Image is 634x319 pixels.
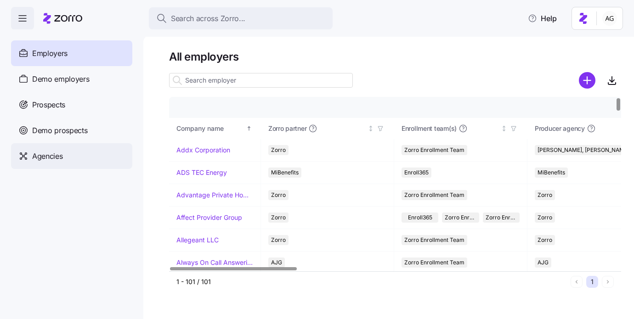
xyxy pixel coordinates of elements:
span: Zorro partner [268,124,306,133]
span: Search across Zorro... [171,13,245,24]
a: Employers [11,40,132,66]
button: Previous page [571,276,583,288]
button: Next page [602,276,614,288]
span: Zorro [538,213,552,223]
div: Not sorted [368,125,374,132]
span: Prospects [32,99,65,111]
span: Help [528,13,557,24]
button: Search across Zorro... [149,7,333,29]
a: Allegeant LLC [176,235,219,245]
svg: add icon [579,72,595,89]
a: ADS TEC Energy [176,168,227,177]
a: Agencies [11,143,132,169]
span: Zorro [271,213,286,223]
span: Enrollment team(s) [402,124,457,133]
input: Search employer [169,73,353,88]
span: Zorro Enrollment Team [404,190,464,200]
span: Zorro [271,190,286,200]
div: Not sorted [501,125,507,132]
span: Enroll365 [408,213,432,223]
span: Zorro Enrollment Team [404,235,464,245]
th: Company nameSorted ascending [169,118,261,139]
a: Affect Provider Group [176,213,242,222]
th: Enrollment team(s)Not sorted [394,118,527,139]
span: Demo prospects [32,125,88,136]
div: Sorted ascending [246,125,252,132]
img: 5fc55c57e0610270ad857448bea2f2d5 [602,11,617,26]
a: Prospects [11,92,132,118]
div: 1 - 101 / 101 [176,277,567,286]
span: MiBenefits [538,168,565,178]
button: 1 [586,276,598,288]
span: Zorro [271,235,286,245]
span: Agencies [32,151,62,162]
span: Zorro [271,145,286,155]
a: Demo employers [11,66,132,92]
a: Demo prospects [11,118,132,143]
span: AJG [271,257,282,268]
span: Employers [32,48,68,59]
span: Producer agency [535,124,585,133]
span: Zorro Enrollment Team [445,213,476,223]
span: MiBenefits [271,168,299,178]
div: Company name [176,123,244,134]
th: Zorro partnerNot sorted [261,118,394,139]
h1: All employers [169,50,621,64]
span: Demo employers [32,73,90,85]
span: Zorro Enrollment Team [404,145,464,155]
a: Advantage Private Home Care [176,190,253,200]
span: Zorro Enrollment Team [404,257,464,268]
span: Enroll365 [404,168,429,178]
button: Help [521,9,564,28]
a: Always On Call Answering Service [176,258,253,267]
span: Zorro Enrollment Experts [486,213,517,223]
span: Zorro [538,190,552,200]
span: AJG [538,257,549,268]
span: Zorro [538,235,552,245]
a: Addx Corporation [176,146,230,155]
